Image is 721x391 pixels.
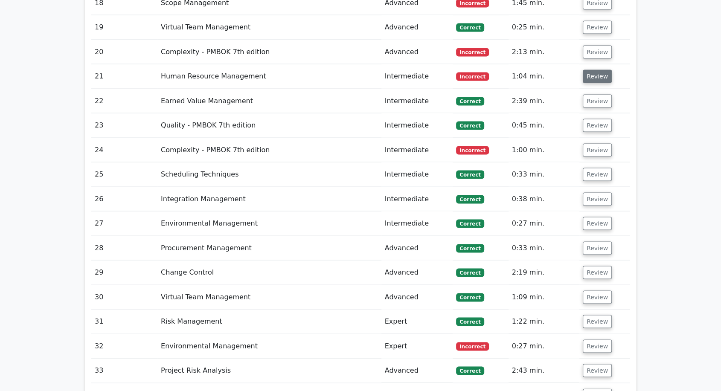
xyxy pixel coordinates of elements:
span: Correct [456,293,484,302]
td: 0:45 min. [509,113,579,138]
td: Advanced [381,40,453,64]
button: Review [583,119,612,132]
span: Incorrect [456,146,489,155]
span: Correct [456,244,484,253]
td: Virtual Team Management [157,15,381,40]
button: Review [583,193,612,206]
td: 33 [91,359,157,383]
td: Virtual Team Management [157,285,381,310]
span: Correct [456,171,484,179]
button: Review [583,144,612,157]
button: Review [583,266,612,279]
td: 20 [91,40,157,64]
td: Complexity - PMBOK 7th edition [157,40,381,64]
td: Advanced [381,236,453,261]
td: 32 [91,334,157,359]
td: Change Control [157,261,381,285]
td: Intermediate [381,211,453,236]
button: Review [583,21,612,34]
td: Intermediate [381,89,453,113]
span: Correct [456,122,484,130]
td: 31 [91,310,157,334]
td: 2:13 min. [509,40,579,64]
td: 23 [91,113,157,138]
td: 1:09 min. [509,285,579,310]
td: Risk Management [157,310,381,334]
button: Review [583,70,612,83]
td: Integration Management [157,187,381,211]
td: 1:22 min. [509,310,579,334]
button: Review [583,46,612,59]
td: Expert [381,334,453,359]
button: Review [583,95,612,108]
td: Procurement Management [157,236,381,261]
td: Intermediate [381,113,453,138]
span: Correct [456,97,484,106]
td: Project Risk Analysis [157,359,381,383]
td: 0:27 min. [509,334,579,359]
td: 25 [91,162,157,187]
td: 21 [91,64,157,89]
td: Advanced [381,359,453,383]
span: Correct [456,269,484,277]
button: Review [583,242,612,255]
button: Review [583,315,612,328]
button: Review [583,168,612,181]
td: Earned Value Management [157,89,381,113]
td: Intermediate [381,138,453,162]
td: 2:19 min. [509,261,579,285]
span: Correct [456,23,484,32]
td: 29 [91,261,157,285]
td: Advanced [381,261,453,285]
td: 27 [91,211,157,236]
td: Intermediate [381,64,453,89]
td: 28 [91,236,157,261]
td: Complexity - PMBOK 7th edition [157,138,381,162]
td: Environmental Management [157,334,381,359]
td: 0:33 min. [509,236,579,261]
td: 1:00 min. [509,138,579,162]
td: 26 [91,187,157,211]
td: Scheduling Techniques [157,162,381,187]
span: Correct [456,195,484,204]
td: Advanced [381,15,453,40]
td: 24 [91,138,157,162]
td: Human Resource Management [157,64,381,89]
td: 2:39 min. [509,89,579,113]
td: Environmental Management [157,211,381,236]
td: 22 [91,89,157,113]
td: 0:27 min. [509,211,579,236]
td: 0:25 min. [509,15,579,40]
button: Review [583,217,612,230]
td: 30 [91,285,157,310]
td: 1:04 min. [509,64,579,89]
td: 19 [91,15,157,40]
td: 0:33 min. [509,162,579,187]
span: Incorrect [456,72,489,81]
button: Review [583,291,612,304]
td: Quality - PMBOK 7th edition [157,113,381,138]
td: Intermediate [381,187,453,211]
span: Correct [456,367,484,375]
button: Review [583,364,612,377]
span: Correct [456,220,484,228]
td: Intermediate [381,162,453,187]
span: Incorrect [456,342,489,351]
td: 2:43 min. [509,359,579,383]
span: Correct [456,318,484,326]
button: Review [583,340,612,353]
td: Expert [381,310,453,334]
span: Incorrect [456,48,489,57]
td: Advanced [381,285,453,310]
td: 0:38 min. [509,187,579,211]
